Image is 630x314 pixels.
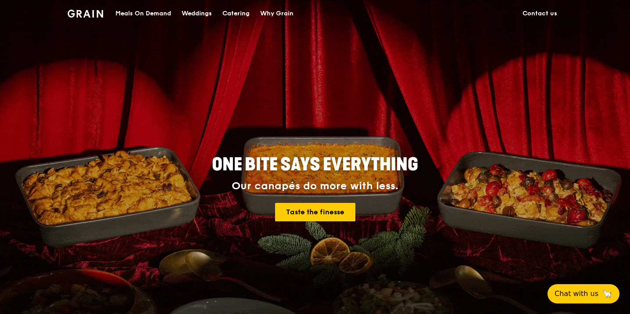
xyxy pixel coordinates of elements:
a: Catering [217,0,255,27]
div: Our canapés do more with less. [157,180,473,192]
div: Why Grain [260,0,294,27]
span: ONE BITE SAYS EVERYTHING [212,154,418,175]
a: Why Grain [255,0,299,27]
a: Taste the finesse [275,203,355,221]
a: Contact us [517,0,562,27]
div: Meals On Demand [115,0,171,27]
button: Chat with us🦙 [548,284,619,303]
div: Catering [222,0,250,27]
img: Grain [68,10,103,18]
span: Chat with us [555,289,598,299]
span: 🦙 [602,289,612,299]
div: Weddings [182,0,212,27]
a: Weddings [176,0,217,27]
